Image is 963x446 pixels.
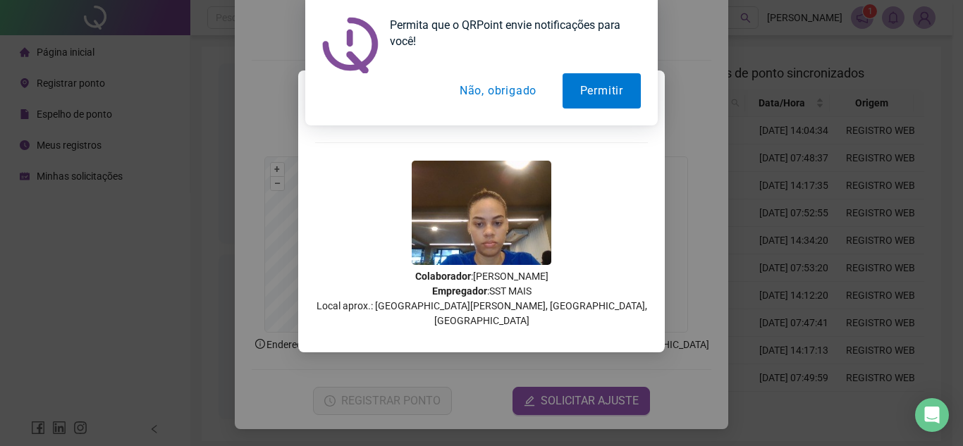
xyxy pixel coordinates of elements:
button: Não, obrigado [442,73,554,109]
strong: Colaborador [415,271,471,282]
strong: Empregador [432,285,487,297]
div: Permita que o QRPoint envie notificações para você! [379,17,641,49]
img: notification icon [322,17,379,73]
div: Open Intercom Messenger [915,398,949,432]
p: : [PERSON_NAME] : SST MAIS Local aprox.: [GEOGRAPHIC_DATA][PERSON_NAME], [GEOGRAPHIC_DATA], [GEOG... [315,269,648,328]
img: 9k= [412,161,551,265]
button: Permitir [563,73,641,109]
